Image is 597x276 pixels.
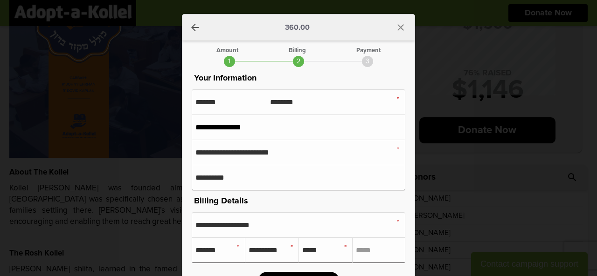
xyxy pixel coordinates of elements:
p: Your Information [192,72,405,85]
p: Billing Details [192,195,405,208]
div: 1 [224,56,235,67]
div: 2 [293,56,304,67]
div: Amount [216,47,238,54]
i: close [395,22,406,33]
div: 3 [362,56,373,67]
div: Payment [356,47,381,54]
div: Billing [289,47,306,54]
a: arrow_back [189,22,201,33]
p: 360.00 [285,24,310,31]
